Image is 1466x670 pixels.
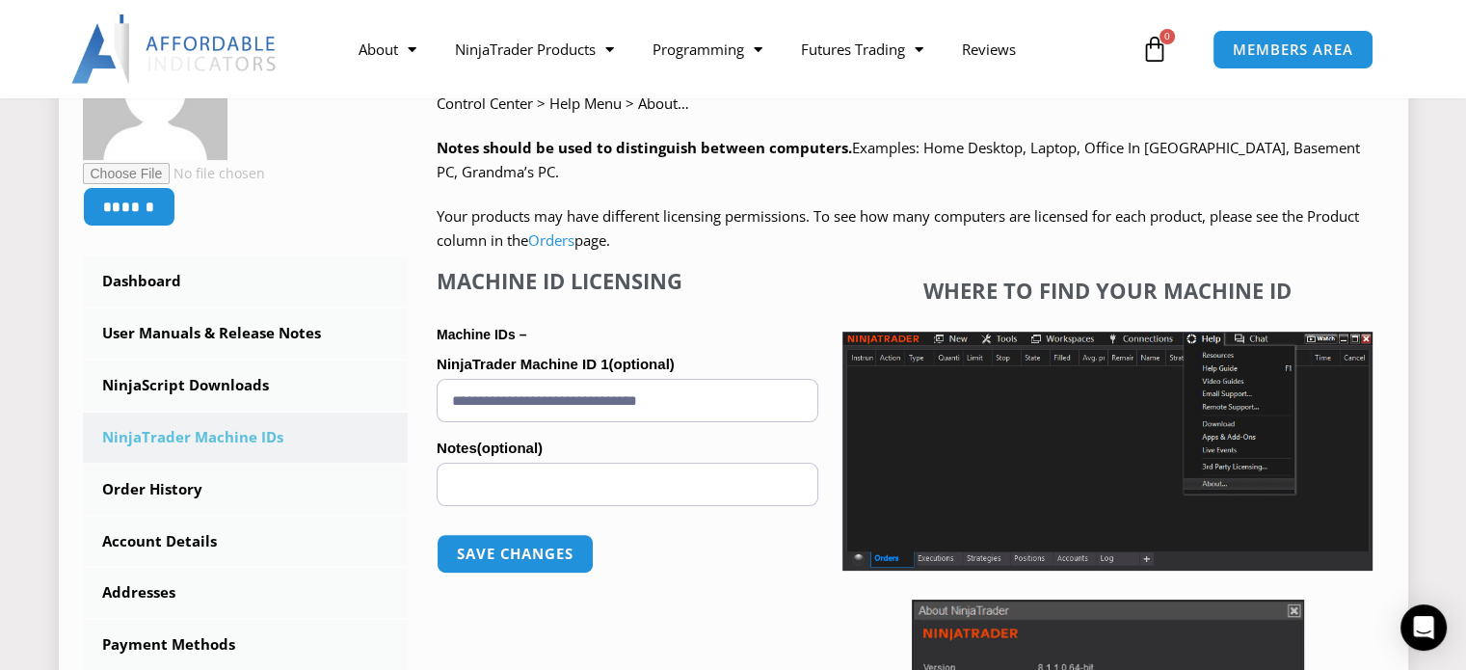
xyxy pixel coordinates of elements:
a: NinjaTrader Products [436,27,633,71]
a: User Manuals & Release Notes [83,308,409,359]
span: Your products may have different licensing permissions. To see how many computers are licensed fo... [437,206,1359,251]
h4: Machine ID Licensing [437,268,818,293]
span: (optional) [477,440,543,456]
img: LogoAI | Affordable Indicators – NinjaTrader [71,14,279,84]
strong: Notes should be used to distinguish between computers. [437,138,852,157]
a: About [339,27,436,71]
div: Open Intercom Messenger [1400,604,1447,651]
a: MEMBERS AREA [1213,30,1373,69]
a: NinjaTrader Machine IDs [83,413,409,463]
a: Orders [528,230,574,250]
label: Notes [437,434,818,463]
span: (optional) [608,356,674,372]
span: Examples: Home Desktop, Laptop, Office In [GEOGRAPHIC_DATA], Basement PC, Grandma’s PC. [437,138,1360,182]
a: Futures Trading [782,27,943,71]
a: Order History [83,465,409,515]
span: 0 [1159,29,1175,44]
label: NinjaTrader Machine ID 1 [437,350,818,379]
button: Save changes [437,534,594,574]
img: Screenshot 2025-01-17 1155544 | Affordable Indicators – NinjaTrader [842,332,1373,571]
a: Payment Methods [83,620,409,670]
a: Account Details [83,517,409,567]
a: Programming [633,27,782,71]
a: Addresses [83,568,409,618]
strong: Machine IDs – [437,327,526,342]
h4: Where to find your Machine ID [842,278,1373,303]
a: Reviews [943,27,1035,71]
a: Dashboard [83,256,409,307]
a: 0 [1112,21,1197,77]
nav: Menu [339,27,1136,71]
a: NinjaScript Downloads [83,361,409,411]
span: MEMBERS AREA [1233,42,1353,57]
